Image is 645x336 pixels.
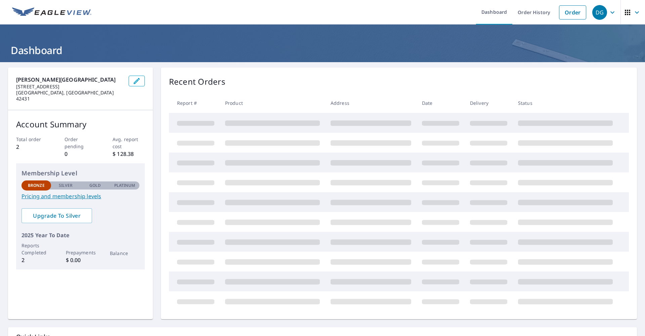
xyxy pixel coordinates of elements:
[513,93,618,113] th: Status
[325,93,417,113] th: Address
[16,76,123,84] p: [PERSON_NAME][GEOGRAPHIC_DATA]
[220,93,325,113] th: Product
[16,143,48,151] p: 2
[66,249,95,256] p: Prepayments
[89,182,101,188] p: Gold
[21,192,139,200] a: Pricing and membership levels
[27,212,87,219] span: Upgrade To Silver
[64,150,97,158] p: 0
[8,43,637,57] h1: Dashboard
[21,242,51,256] p: Reports Completed
[21,256,51,264] p: 2
[113,150,145,158] p: $ 128.38
[417,93,465,113] th: Date
[169,76,225,88] p: Recent Orders
[110,250,139,257] p: Balance
[21,231,139,239] p: 2025 Year To Date
[114,182,135,188] p: Platinum
[28,182,45,188] p: Bronze
[465,93,513,113] th: Delivery
[16,136,48,143] p: Total order
[59,182,73,188] p: Silver
[21,208,92,223] a: Upgrade To Silver
[113,136,145,150] p: Avg. report cost
[16,90,123,102] p: [GEOGRAPHIC_DATA], [GEOGRAPHIC_DATA] 42431
[16,118,145,130] p: Account Summary
[592,5,607,20] div: DG
[66,256,95,264] p: $ 0.00
[559,5,586,19] a: Order
[21,169,139,178] p: Membership Level
[16,84,123,90] p: [STREET_ADDRESS]
[169,93,220,113] th: Report #
[12,7,91,17] img: EV Logo
[64,136,97,150] p: Order pending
